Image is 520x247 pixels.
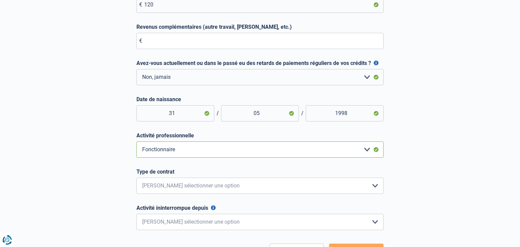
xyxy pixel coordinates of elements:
[136,96,384,103] label: Date de naissance
[374,61,378,65] button: Avez-vous actuellement ou dans le passé eu des retards de paiements réguliers de vos crédits ?
[221,105,299,121] input: Mois (MM)
[136,169,384,175] label: Type de contrat
[139,1,142,8] span: €
[136,132,384,139] label: Activité professionnelle
[136,205,384,211] label: Activité ininterrompue depuis
[214,110,221,116] span: /
[136,60,384,66] label: Avez-vous actuellement ou dans le passé eu des retards de paiements réguliers de vos crédits ?
[306,105,384,121] input: Année (AAAA)
[211,205,216,210] button: Activité ininterrompue depuis
[299,110,306,116] span: /
[139,38,142,44] span: €
[136,105,214,121] input: Jour (JJ)
[136,24,384,30] label: Revenus complémentaires (autre travail, [PERSON_NAME], etc.)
